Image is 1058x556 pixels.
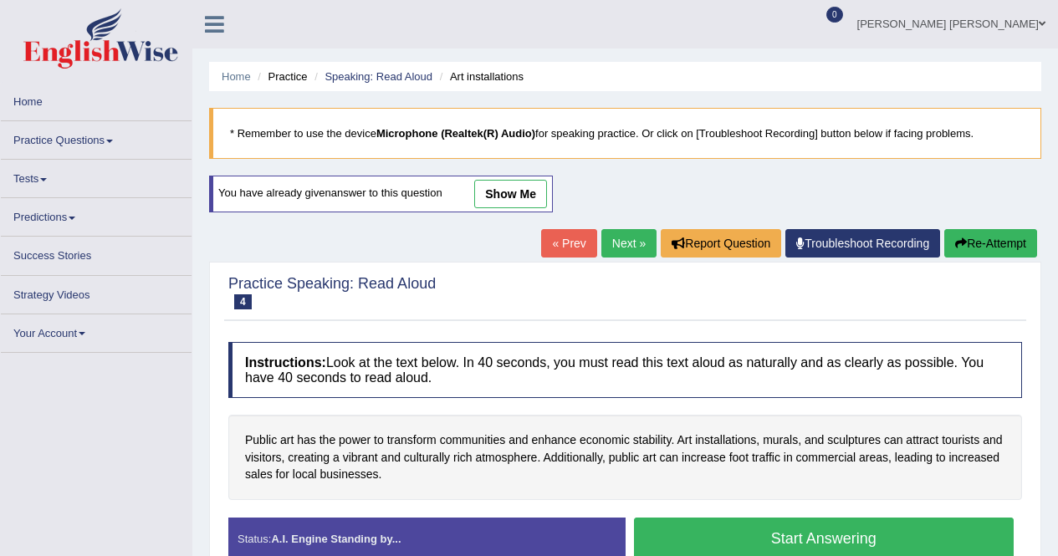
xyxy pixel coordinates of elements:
[1,160,192,192] a: Tests
[234,294,252,309] span: 4
[228,342,1022,398] h4: Look at the text below. In 40 seconds, you must read this text aloud as naturally and as clearly ...
[1,198,192,231] a: Predictions
[601,229,657,258] a: Next »
[826,7,843,23] span: 0
[228,276,436,309] h2: Practice Speaking: Read Aloud
[1,237,192,269] a: Success Stories
[271,533,401,545] strong: A.I. Engine Standing by...
[436,69,524,84] li: Art installations
[541,229,596,258] a: « Prev
[944,229,1037,258] button: Re-Attempt
[222,70,251,83] a: Home
[661,229,781,258] button: Report Question
[376,127,535,140] b: Microphone (Realtek(R) Audio)
[1,276,192,309] a: Strategy Videos
[474,180,547,208] a: show me
[325,70,432,83] a: Speaking: Read Aloud
[228,415,1022,500] div: Public art has the power to transform communities and enhance economic stability. Art installatio...
[1,314,192,347] a: Your Account
[1,83,192,115] a: Home
[209,176,553,212] div: You have already given answer to this question
[245,355,326,370] b: Instructions:
[209,108,1041,159] blockquote: * Remember to use the device for speaking practice. Or click on [Troubleshoot Recording] button b...
[1,121,192,154] a: Practice Questions
[253,69,307,84] li: Practice
[785,229,940,258] a: Troubleshoot Recording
